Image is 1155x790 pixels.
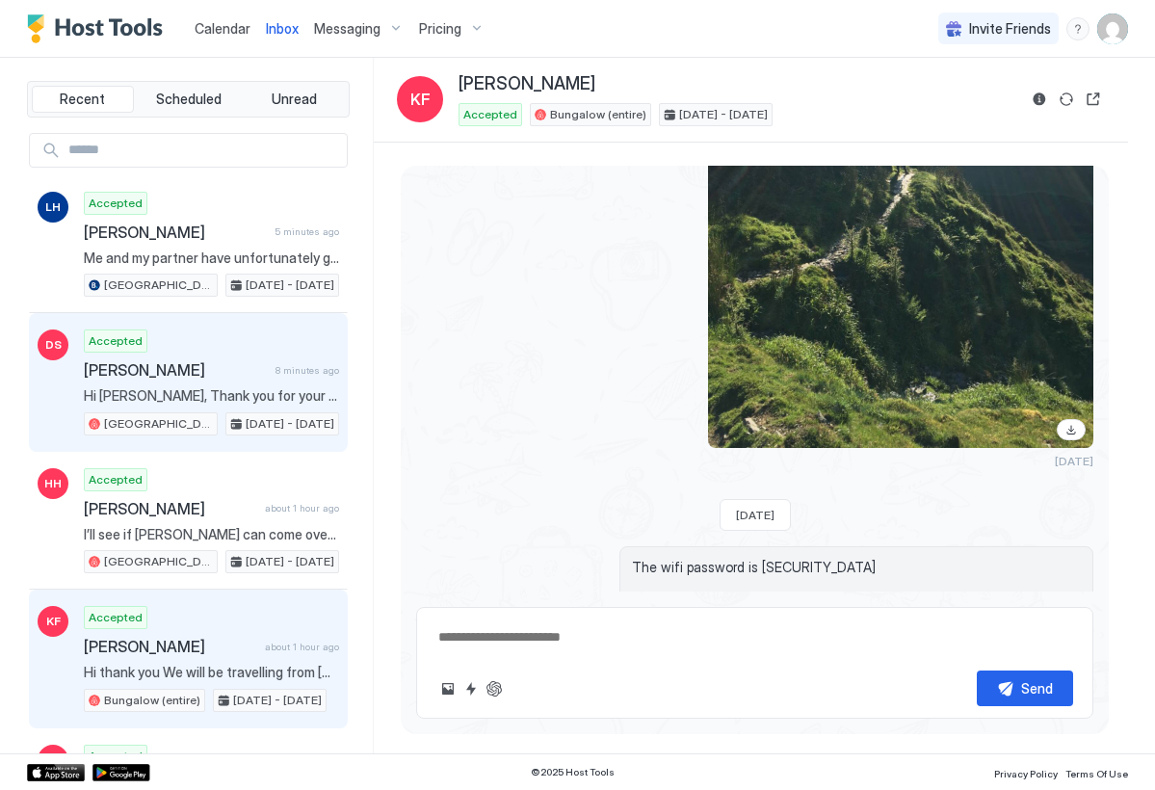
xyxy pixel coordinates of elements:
[276,364,339,377] span: 8 minutes ago
[84,360,268,380] span: [PERSON_NAME]
[463,106,517,123] span: Accepted
[138,86,240,113] button: Scheduled
[632,559,1081,761] span: The wifi password is [SECURITY_DATA] More information about the House can be found in the 'House ...
[550,106,646,123] span: Bungalow (entire)
[459,73,595,95] span: [PERSON_NAME]
[27,764,85,781] a: App Store
[92,764,150,781] a: Google Play Store
[84,499,257,518] span: [PERSON_NAME]
[60,91,105,108] span: Recent
[84,637,257,656] span: [PERSON_NAME]
[32,86,134,113] button: Recent
[994,762,1058,782] a: Privacy Policy
[314,20,381,38] span: Messaging
[736,508,774,522] span: [DATE]
[27,81,350,118] div: tab-group
[1055,454,1093,468] span: [DATE]
[483,677,506,700] button: ChatGPT Auto Reply
[84,387,339,405] span: Hi [PERSON_NAME], Thank you for your booking. You will receive an email soon with useful informat...
[246,276,334,294] span: [DATE] - [DATE]
[46,613,61,630] span: KF
[156,91,222,108] span: Scheduled
[89,748,143,765] span: Accepted
[195,20,250,37] span: Calendar
[275,225,339,238] span: 5 minutes ago
[84,250,339,267] span: Me and my partner have unfortunately gone out separate ways and will not be able to attend this w...
[104,415,213,433] span: [GEOGRAPHIC_DATA]
[1082,88,1105,111] button: Open reservation
[419,20,461,38] span: Pricing
[89,195,143,212] span: Accepted
[459,677,483,700] button: Quick reply
[104,553,213,570] span: [GEOGRAPHIC_DATA]
[1055,88,1078,111] button: Sync reservation
[410,88,431,111] span: KF
[679,106,768,123] span: [DATE] - [DATE]
[266,20,299,37] span: Inbox
[89,471,143,488] span: Accepted
[27,14,171,43] a: Host Tools Logo
[104,276,213,294] span: [GEOGRAPHIC_DATA]
[246,415,334,433] span: [DATE] - [DATE]
[233,692,322,709] span: [DATE] - [DATE]
[45,198,61,216] span: LH
[195,18,250,39] a: Calendar
[272,91,317,108] span: Unread
[89,609,143,626] span: Accepted
[531,766,615,778] span: © 2025 Host Tools
[104,692,200,709] span: Bungalow (entire)
[1057,419,1086,440] a: Download
[436,677,459,700] button: Upload image
[265,502,339,514] span: about 1 hour ago
[243,86,345,113] button: Unread
[1028,88,1051,111] button: Reservation information
[84,664,339,681] span: Hi thank you We will be travelling from [GEOGRAPHIC_DATA] at around 11am i lnow we will make a co...
[246,553,334,570] span: [DATE] - [DATE]
[45,751,62,769] span: DK
[1021,678,1053,698] div: Send
[265,641,339,653] span: about 1 hour ago
[45,336,62,354] span: DS
[266,18,299,39] a: Inbox
[1066,17,1089,40] div: menu
[1065,768,1128,779] span: Terms Of Use
[89,332,143,350] span: Accepted
[977,671,1073,706] button: Send
[1097,13,1128,44] div: User profile
[84,223,267,242] span: [PERSON_NAME]
[61,134,347,167] input: Input Field
[1065,762,1128,782] a: Terms Of Use
[969,20,1051,38] span: Invite Friends
[84,526,339,543] span: I’ll see if [PERSON_NAME] can come over. We do have bedding for people with allergies
[44,475,62,492] span: HH
[994,768,1058,779] span: Privacy Policy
